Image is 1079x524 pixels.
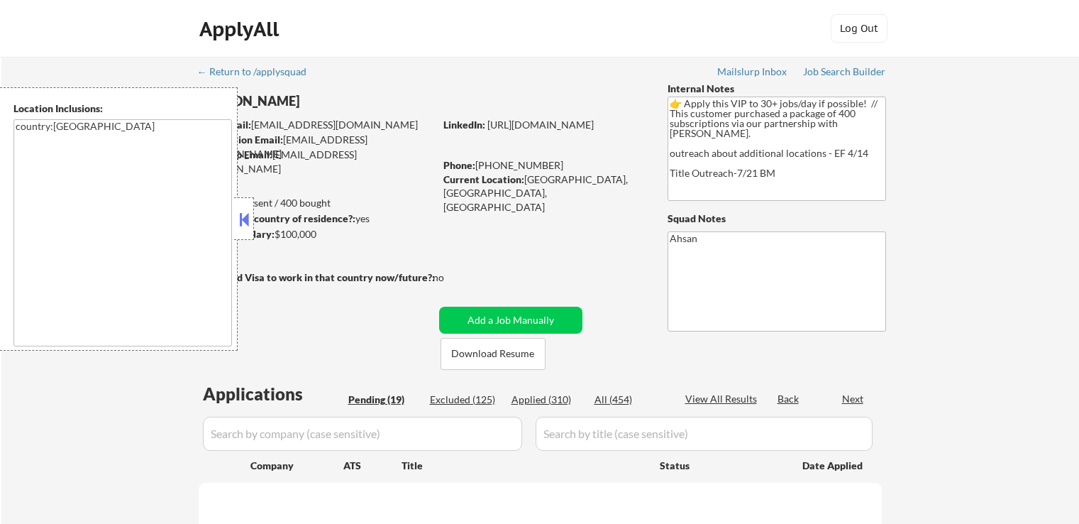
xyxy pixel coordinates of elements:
div: 310 sent / 400 bought [198,196,434,210]
div: Mailslurp Inbox [717,67,788,77]
input: Search by title (case sensitive) [536,417,873,451]
div: Title [402,459,646,473]
div: [EMAIL_ADDRESS][DOMAIN_NAME] [199,133,434,160]
div: Applied (310) [511,393,582,407]
div: All (454) [594,393,665,407]
div: no [433,271,473,285]
strong: Phone: [443,159,475,171]
div: Date Applied [802,459,865,473]
div: Back [778,392,800,406]
input: Search by company (case sensitive) [203,417,522,451]
a: Mailslurp Inbox [717,66,788,80]
div: Job Search Builder [803,67,886,77]
div: View All Results [685,392,761,406]
button: Download Resume [441,338,546,370]
div: [EMAIL_ADDRESS][DOMAIN_NAME] [199,118,434,132]
div: ApplyAll [199,17,283,41]
strong: Can work in country of residence?: [198,212,355,224]
a: Job Search Builder [803,66,886,80]
button: Log Out [831,14,887,43]
div: [PERSON_NAME] [199,92,490,110]
div: Location Inclusions: [13,102,232,116]
div: ATS [343,459,402,473]
a: ← Return to /applysquad [197,66,320,80]
div: Internal Notes [668,82,886,96]
div: yes [198,212,430,226]
div: Applications [203,386,343,403]
div: Status [660,452,782,478]
strong: LinkedIn: [443,119,485,131]
strong: Current Location: [443,173,524,185]
div: Company [250,459,343,473]
strong: Will need Visa to work in that country now/future?: [199,271,435,283]
a: [URL][DOMAIN_NAME] [487,119,594,131]
div: Excluded (125) [430,393,501,407]
div: ← Return to /applysquad [197,67,320,77]
div: $100,000 [198,227,434,241]
div: Next [842,392,865,406]
div: Squad Notes [668,212,886,226]
div: [GEOGRAPHIC_DATA], [GEOGRAPHIC_DATA], [GEOGRAPHIC_DATA] [443,173,644,214]
div: [PHONE_NUMBER] [443,158,644,173]
div: Pending (19) [348,393,419,407]
div: [EMAIL_ADDRESS][DOMAIN_NAME] [199,148,434,175]
button: Add a Job Manually [439,307,582,334]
